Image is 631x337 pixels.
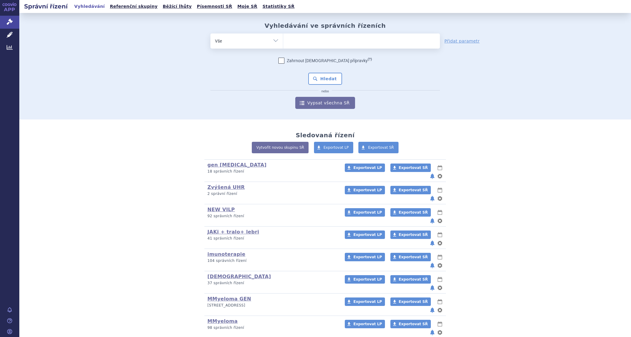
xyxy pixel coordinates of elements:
a: [DEMOGRAPHIC_DATA] [207,274,271,279]
span: Exportovat LP [353,188,382,192]
p: 41 správních řízení [207,236,337,241]
a: Vyhledávání [72,2,107,11]
a: Vypsat všechna SŘ [295,97,355,109]
i: nebo [319,90,332,93]
span: Exportovat LP [353,322,382,326]
button: nastavení [437,173,443,180]
p: 104 správních řízení [207,258,337,263]
a: Exportovat LP [345,186,385,194]
a: Exportovat LP [345,208,385,217]
a: Písemnosti SŘ [195,2,234,11]
button: notifikace [429,262,435,269]
a: Referenční skupiny [108,2,159,11]
button: notifikace [429,284,435,291]
span: Exportovat LP [353,233,382,237]
a: Exportovat SŘ [390,253,431,261]
h2: Správní řízení [19,2,72,11]
button: nastavení [437,284,443,291]
span: Exportovat LP [353,255,382,259]
span: Exportovat LP [353,277,382,281]
a: Exportovat LP [345,230,385,239]
span: Exportovat LP [324,145,349,150]
p: 98 správních řízení [207,325,337,330]
a: Exportovat SŘ [390,208,431,217]
a: Exportovat SŘ [390,164,431,172]
a: Zvýšená UHR [207,184,245,190]
button: notifikace [429,217,435,224]
button: notifikace [429,329,435,336]
a: JAKi + tralo+ lebri [207,229,259,235]
span: Exportovat SŘ [399,210,428,215]
a: Exportovat SŘ [390,186,431,194]
span: Exportovat LP [353,300,382,304]
p: 92 správních řízení [207,214,337,219]
span: Exportovat LP [353,166,382,170]
a: Exportovat LP [345,297,385,306]
a: Přidat parametr [444,38,480,44]
button: lhůty [437,320,443,328]
button: notifikace [429,195,435,202]
span: Exportovat SŘ [399,188,428,192]
a: Exportovat LP [345,320,385,328]
h2: Vyhledávání ve správních řízeních [264,22,386,29]
a: imunoterapie [207,251,245,257]
a: Exportovat SŘ [390,320,431,328]
span: Exportovat SŘ [399,255,428,259]
button: Hledat [308,73,342,85]
a: Exportovat SŘ [358,142,399,153]
button: nastavení [437,217,443,224]
span: Exportovat SŘ [399,233,428,237]
p: 2 správní řízení [207,191,337,196]
a: Exportovat SŘ [390,275,431,284]
button: nastavení [437,329,443,336]
button: notifikace [429,240,435,247]
p: [STREET_ADDRESS] [207,303,337,308]
span: Exportovat SŘ [368,145,394,150]
a: Exportovat LP [345,275,385,284]
span: Exportovat LP [353,210,382,215]
button: nastavení [437,240,443,247]
a: NEW VILP [207,207,235,212]
button: lhůty [437,276,443,283]
span: Exportovat SŘ [399,322,428,326]
a: Vytvořit novou skupinu SŘ [252,142,309,153]
a: Běžící lhůty [161,2,194,11]
span: Exportovat SŘ [399,277,428,281]
button: notifikace [429,173,435,180]
button: lhůty [437,209,443,216]
span: Exportovat SŘ [399,166,428,170]
a: gen [MEDICAL_DATA] [207,162,267,168]
a: Exportovat LP [345,253,385,261]
abbr: (?) [368,57,372,62]
button: lhůty [437,298,443,305]
button: lhůty [437,253,443,261]
label: Zahrnout [DEMOGRAPHIC_DATA] přípravky [278,58,372,64]
a: MMyeloma [207,318,238,324]
a: Exportovat SŘ [390,230,431,239]
a: Moje SŘ [235,2,259,11]
p: 37 správních řízení [207,281,337,286]
a: Exportovat LP [314,142,354,153]
a: MMyeloma GEN [207,296,251,302]
a: Statistiky SŘ [261,2,296,11]
button: nastavení [437,307,443,314]
h2: Sledovaná řízení [296,132,354,139]
span: Exportovat SŘ [399,300,428,304]
button: lhůty [437,164,443,171]
a: Exportovat LP [345,164,385,172]
button: notifikace [429,307,435,314]
button: nastavení [437,262,443,269]
button: nastavení [437,195,443,202]
button: lhůty [437,186,443,194]
p: 18 správních řízení [207,169,337,174]
a: Exportovat SŘ [390,297,431,306]
button: lhůty [437,231,443,238]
